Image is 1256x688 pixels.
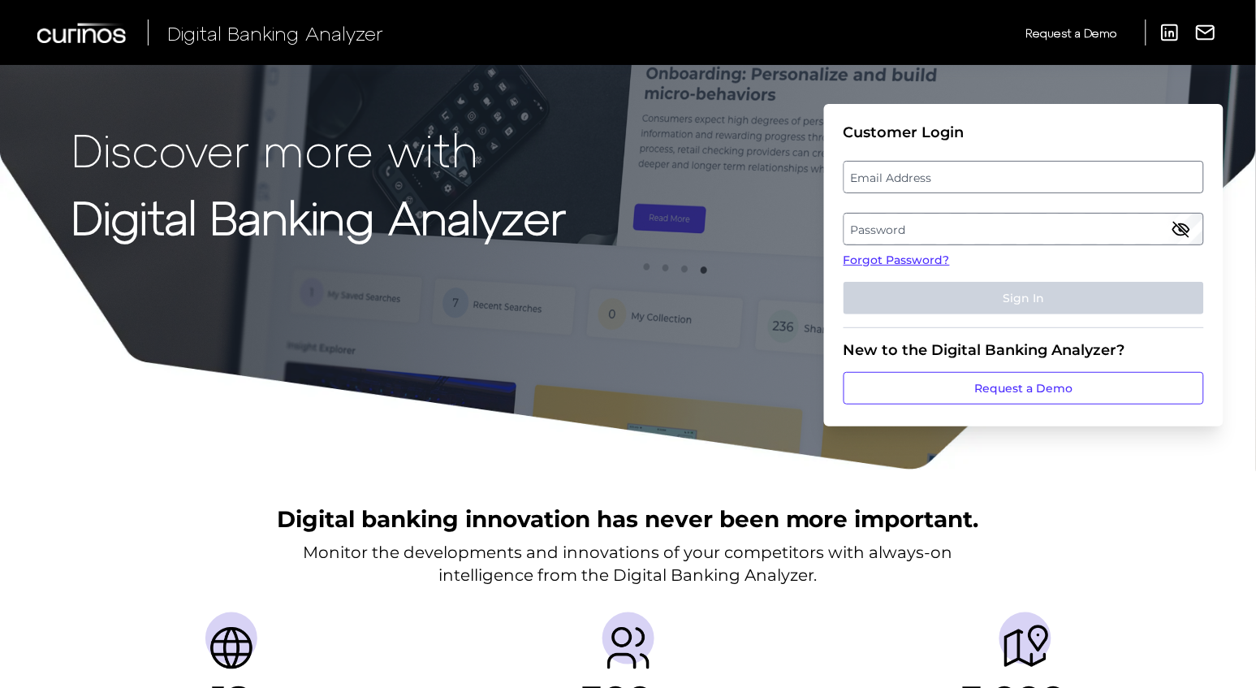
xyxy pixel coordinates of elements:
p: Discover more with [71,123,566,175]
a: Forgot Password? [844,252,1204,269]
a: Request a Demo [1026,19,1117,46]
img: Countries [205,622,257,674]
span: Digital Banking Analyzer [167,21,383,45]
div: Customer Login [844,123,1204,141]
img: Providers [602,622,654,674]
button: Sign In [844,282,1204,314]
span: Request a Demo [1026,26,1117,40]
h2: Digital banking innovation has never been more important. [277,504,979,534]
img: Curinos [37,23,128,43]
p: Monitor the developments and innovations of your competitors with always-on intelligence from the... [304,541,953,586]
label: Email Address [844,162,1202,192]
div: New to the Digital Banking Analyzer? [844,341,1204,359]
strong: Digital Banking Analyzer [71,189,566,244]
label: Password [844,214,1202,244]
a: Request a Demo [844,372,1204,405]
img: Journeys [999,622,1051,674]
